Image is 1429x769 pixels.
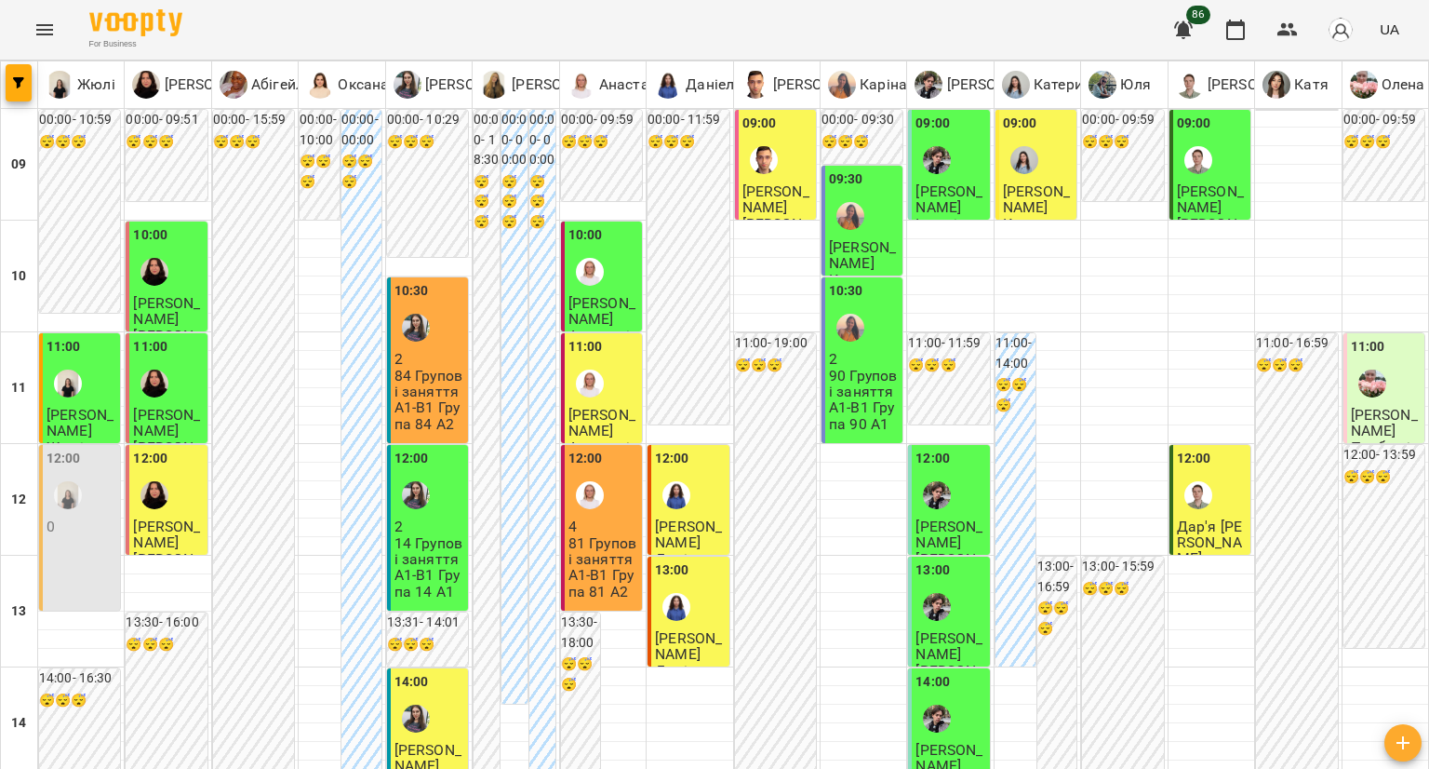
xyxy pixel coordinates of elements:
h6: 😴😴😴 [126,635,207,655]
label: 09:30 [829,169,863,190]
h6: 😴😴😴 [1082,132,1163,153]
img: Микита [923,705,951,733]
label: 09:00 [742,114,777,134]
p: [PERSON_NAME] [160,74,276,96]
p: Анастасія [568,439,638,455]
div: Абігейл [220,71,304,99]
h6: 12 [11,490,26,510]
span: [PERSON_NAME] [133,406,200,439]
label: 11:00 [47,337,81,358]
img: Микита [923,146,951,174]
img: Олександра [140,258,168,286]
h6: 😴😴😴 [300,152,340,192]
div: Микита [915,71,1059,99]
p: [PERSON_NAME] [133,551,203,584]
span: [PERSON_NAME] [133,518,200,551]
h6: 13:30 - 16:00 [126,613,207,633]
h6: 13 [11,601,26,622]
p: [PERSON_NAME] [508,74,624,96]
img: Олена [1358,370,1386,398]
a: Ж Жюлі [46,71,115,99]
span: [PERSON_NAME] [655,629,722,663]
p: Жюлі [47,439,85,455]
span: [PERSON_NAME] [655,518,722,551]
img: Даніела [662,481,690,509]
div: Олена [1350,71,1425,99]
div: Михайло [741,71,886,99]
img: Д [654,71,682,99]
label: 10:00 [133,225,167,246]
div: Жюлі [46,71,115,99]
h6: 😴😴😴 [474,172,500,233]
h6: 14 [11,713,26,734]
a: М [PERSON_NAME] [915,71,1059,99]
h6: 😴😴😴 [821,132,902,153]
p: 2 [394,519,464,534]
img: К [828,71,856,99]
p: [PERSON_NAME] [133,328,203,360]
div: Олександра [140,481,168,509]
div: Каріна [836,202,864,230]
a: К Катерина [1002,71,1100,99]
label: 11:00 [133,337,167,358]
h6: 00:00 - 15:59 [213,110,294,130]
img: Юлія [402,314,430,342]
div: Каріна [836,314,864,342]
img: Олександра [140,370,168,398]
h6: 10 [11,266,26,287]
label: 11:00 [1351,337,1385,358]
label: 12:00 [915,449,950,469]
span: Дар'я [PERSON_NAME] [1177,518,1242,568]
div: Катя [1262,71,1329,99]
h6: 😴😴😴 [341,152,381,192]
h6: 00:00 - 11:59 [648,110,728,130]
label: 09:00 [1177,114,1211,134]
h6: 00:00 - 09:59 [561,110,642,130]
p: [PERSON_NAME] [133,439,203,472]
span: [PERSON_NAME] [568,406,635,439]
h6: 😴😴😴 [1343,132,1424,153]
span: [PERSON_NAME] [829,238,896,272]
p: 2 [394,351,464,367]
img: Ю [1088,71,1116,99]
p: Юля [1116,74,1151,96]
img: avatar_s.png [1328,17,1354,43]
img: Анастасія [576,258,604,286]
p: Карина [829,272,881,288]
img: Юлія [402,481,430,509]
a: Д Даніела [654,71,742,99]
label: 11:00 [568,337,603,358]
img: Катерина [1010,146,1038,174]
p: 0 [47,519,116,534]
img: Андрій [1184,146,1212,174]
img: Voopty Logo [89,9,182,36]
div: Жюлі [54,481,82,509]
p: Жюлі [73,74,115,96]
label: 12:00 [133,449,167,469]
img: А [568,71,595,99]
p: [PERSON_NAME] [942,74,1059,96]
img: Ж [46,71,73,99]
div: Микита [923,481,951,509]
p: 4 [568,519,638,534]
span: 86 [1186,6,1210,24]
p: Олена [1378,74,1425,96]
h6: 11:00 - 11:59 [908,333,989,354]
a: М [PERSON_NAME] [480,71,624,99]
div: Михайло [750,146,778,174]
p: [PERSON_NAME] [421,74,538,96]
img: О [132,71,160,99]
img: О [306,71,334,99]
h6: 😴😴😴 [1343,467,1424,488]
a: К Катя [1262,71,1329,99]
img: Юлія [402,705,430,733]
p: [PERSON_NAME] [915,551,985,584]
div: Андрій [1176,71,1320,99]
div: Анастасія [576,370,604,398]
p: 2 [829,351,899,367]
